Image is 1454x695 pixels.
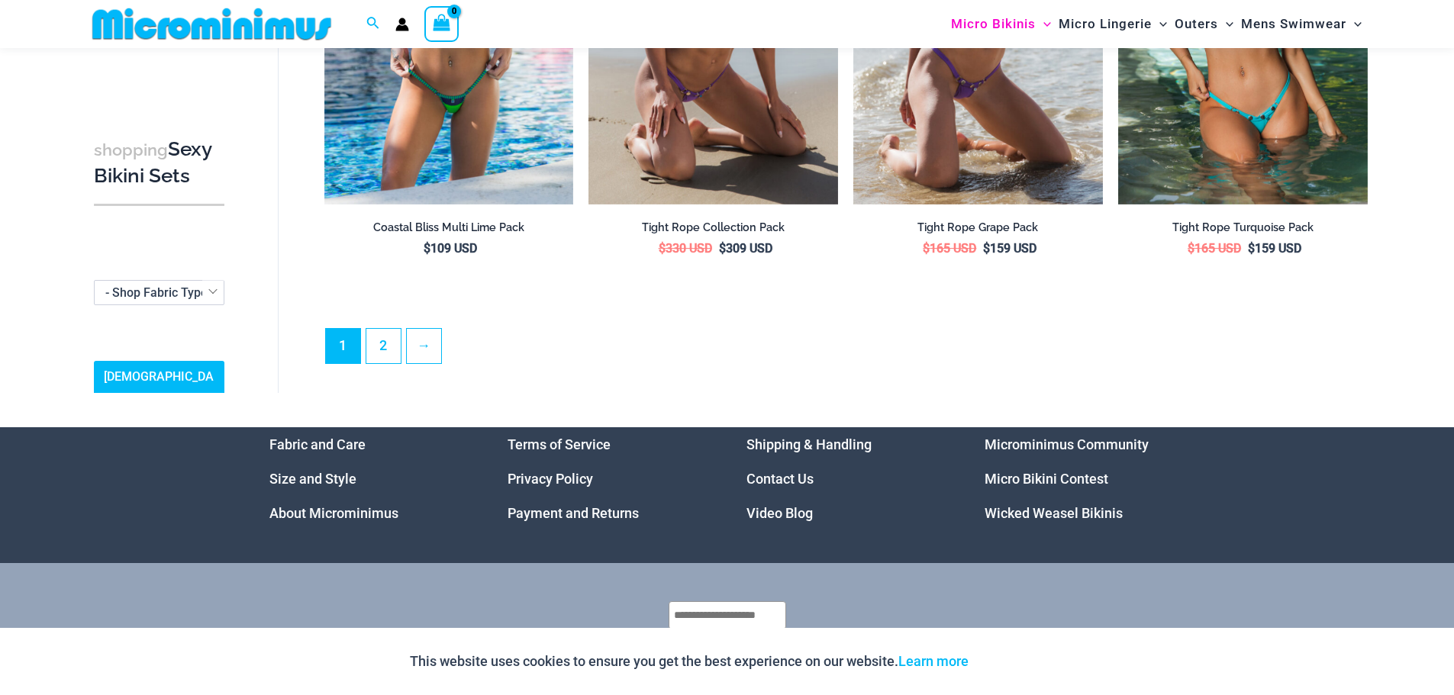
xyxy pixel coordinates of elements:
a: Shipping & Handling [746,436,872,452]
a: [DEMOGRAPHIC_DATA] Sizing Guide [94,362,224,418]
span: - Shop Fabric Type [105,285,208,300]
aside: Footer Widget 4 [985,427,1185,530]
bdi: 309 USD [719,241,772,256]
a: About Microminimus [269,505,398,521]
span: $ [424,241,430,256]
aside: Footer Widget 2 [508,427,708,530]
a: Account icon link [395,18,409,31]
span: $ [923,241,930,256]
span: - Shop Fabric Type [95,281,224,304]
bdi: 159 USD [1248,241,1301,256]
bdi: 109 USD [424,241,477,256]
a: Tight Rope Turquoise Pack [1118,220,1368,240]
span: Micro Lingerie [1059,5,1152,43]
span: Menu Toggle [1218,5,1233,43]
a: Fabric and Care [269,436,366,452]
bdi: 165 USD [923,241,976,256]
span: Menu Toggle [1036,5,1051,43]
a: Video Blog [746,505,813,521]
span: Micro Bikinis [951,5,1036,43]
nav: Menu [985,427,1185,530]
nav: Menu [269,427,470,530]
span: $ [719,241,726,256]
span: - Shop Fabric Type [94,280,224,305]
a: Privacy Policy [508,471,593,487]
aside: Footer Widget 3 [746,427,947,530]
h2: Coastal Bliss Multi Lime Pack [324,220,574,235]
h2: Tight Rope Grape Pack [853,220,1103,235]
span: shopping [94,140,168,159]
nav: Menu [746,427,947,530]
a: OutersMenu ToggleMenu Toggle [1171,5,1237,43]
span: Page 1 [326,329,360,363]
a: Terms of Service [508,436,611,452]
span: Menu Toggle [1346,5,1362,43]
span: $ [659,241,666,256]
a: Micro BikinisMenu ToggleMenu Toggle [947,5,1055,43]
a: Micro Bikini Contest [985,471,1108,487]
a: Tight Rope Grape Pack [853,220,1103,240]
a: Tight Rope Collection Pack [588,220,838,240]
aside: Footer Widget 1 [269,427,470,530]
h3: Sexy Bikini Sets [94,137,224,189]
span: Menu Toggle [1152,5,1167,43]
span: Outers [1175,5,1218,43]
span: $ [1188,241,1194,256]
nav: Menu [508,427,708,530]
bdi: 330 USD [659,241,712,256]
h2: Tight Rope Turquoise Pack [1118,220,1368,235]
a: Coastal Bliss Multi Lime Pack [324,220,574,240]
span: $ [1248,241,1255,256]
p: This website uses cookies to ensure you get the best experience on our website. [410,650,969,673]
a: Page 2 [366,329,401,363]
a: Contact Us [746,471,814,487]
img: MM SHOP LOGO FLAT [86,7,337,41]
button: Accept [980,643,1045,680]
nav: Site Navigation [945,2,1369,46]
h2: Tight Rope Collection Pack [588,220,838,235]
a: Learn more [898,653,969,669]
a: Mens SwimwearMenu ToggleMenu Toggle [1237,5,1365,43]
bdi: 159 USD [983,241,1036,256]
a: View Shopping Cart, empty [424,6,459,41]
a: Payment and Returns [508,505,639,521]
bdi: 165 USD [1188,241,1241,256]
span: Mens Swimwear [1241,5,1346,43]
a: → [407,329,441,363]
a: Wicked Weasel Bikinis [985,505,1123,521]
nav: Product Pagination [324,328,1368,372]
span: $ [983,241,990,256]
a: Size and Style [269,471,356,487]
a: Micro LingerieMenu ToggleMenu Toggle [1055,5,1171,43]
a: Search icon link [366,14,380,34]
a: Microminimus Community [985,436,1149,452]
